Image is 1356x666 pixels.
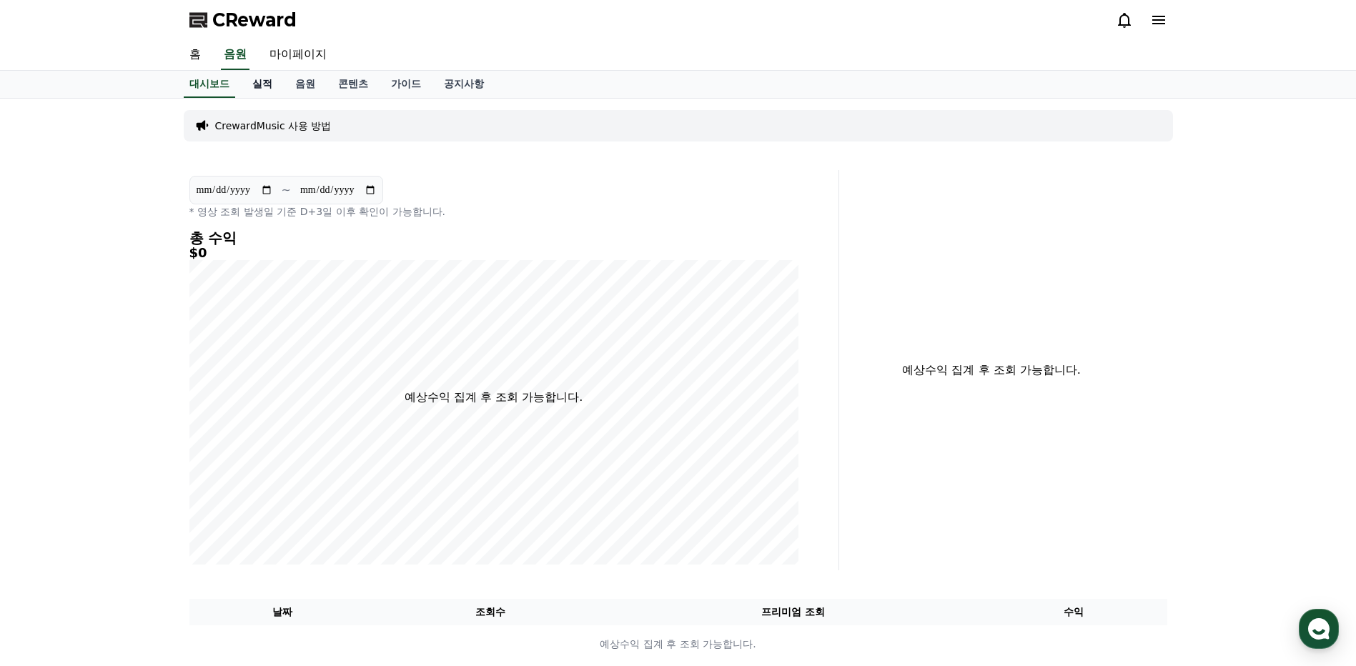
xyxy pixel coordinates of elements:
[94,453,184,489] a: 대화
[375,599,605,625] th: 조회수
[189,246,798,260] h5: $0
[45,474,54,486] span: 홈
[258,40,338,70] a: 마이페이지
[405,389,583,406] p: 예상수익 집계 후 조회 가능합니다.
[190,637,1167,652] p: 예상수익 집계 후 조회 가능합니다.
[282,182,291,199] p: ~
[432,71,495,98] a: 공지사항
[178,40,212,70] a: 홈
[4,453,94,489] a: 홈
[189,204,798,219] p: * 영상 조회 발생일 기준 D+3일 이후 확인이 가능합니다.
[189,599,376,625] th: 날짜
[131,475,148,487] span: 대화
[284,71,327,98] a: 음원
[981,599,1167,625] th: 수익
[184,453,274,489] a: 설정
[241,71,284,98] a: 실적
[605,599,981,625] th: 프리미엄 조회
[189,9,297,31] a: CReward
[851,362,1133,379] p: 예상수익 집계 후 조회 가능합니다.
[221,40,249,70] a: 음원
[327,71,380,98] a: 콘텐츠
[380,71,432,98] a: 가이드
[215,119,332,133] a: CrewardMusic 사용 방법
[212,9,297,31] span: CReward
[221,474,238,486] span: 설정
[184,71,235,98] a: 대시보드
[189,230,798,246] h4: 총 수익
